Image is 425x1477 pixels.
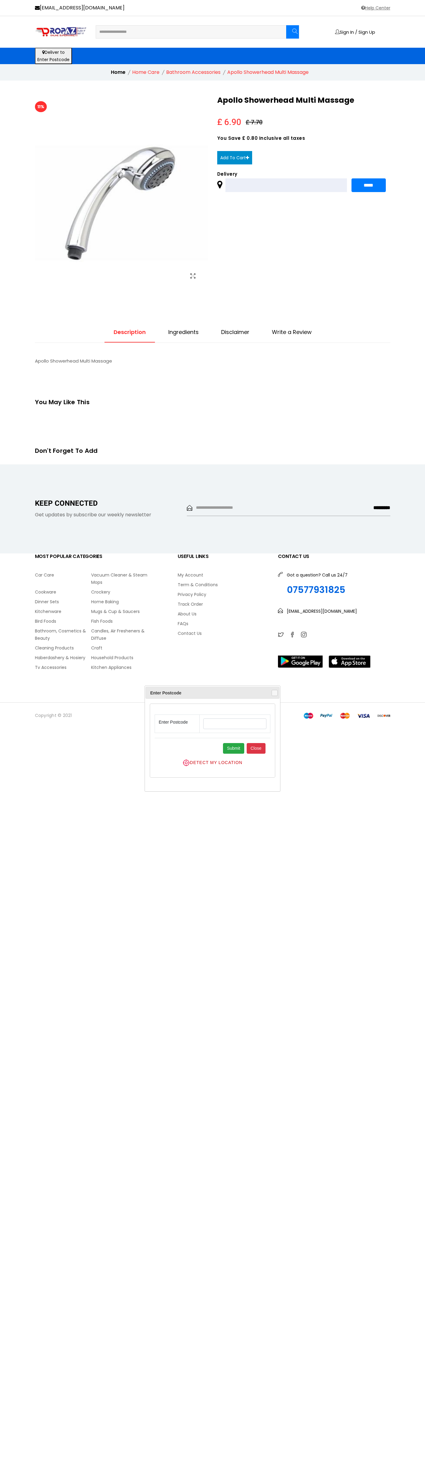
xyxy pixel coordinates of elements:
a: Privacy Policy [178,591,269,598]
a: Help Center [360,4,390,12]
a: Fish Foods [91,618,147,625]
a: Track Order [178,601,269,608]
a: Bathroom, Cosmetics & Beauty [35,627,91,642]
li: Bathroom Accessories [166,69,221,76]
li: Apollo Showerhead Multi Massage [227,69,309,76]
h2: You May Like This [35,399,390,405]
a: Cleaning Products [35,644,91,652]
a: Sign In / Sign Up [335,29,375,34]
button: Close [247,743,266,754]
span: £ 7.70 [246,119,262,126]
td: Enter Postcode [155,715,200,733]
a: Dinner Sets [35,598,91,605]
span: Delivery [217,172,390,176]
span: £ 6.90 [217,119,241,126]
img: logo [35,27,87,37]
a: [EMAIL_ADDRESS][DOMAIN_NAME] [35,4,125,12]
a: Bird Foods [35,618,91,625]
h3: Most Popular Categories [35,553,147,559]
img: APOLLO-SHOWERHEAD-MULTI-MASSAGE-30-11_APOLLO_SHOWERHEAD_MULTI_MASSAGE_.jpeg [35,116,208,290]
span: You Save £ 0.80 Inclusive all taxes [217,136,390,140]
p: [EMAIL_ADDRESS][DOMAIN_NAME] [287,608,357,615]
a: Vacuum Cleaner & Steam Mops [91,571,147,586]
h3: Contact Us [278,553,390,559]
p: Copyright © 2021 [35,712,208,719]
img: location-detect [183,759,190,766]
button: Deliver toEnter Postcode [35,48,72,64]
a: Household Products [91,654,147,661]
a: FAQs [178,620,269,627]
h2: Apollo Showerhead Multi Massage [217,96,390,105]
span: 11% [35,101,47,112]
a: About Us [178,610,269,618]
a: Haberdashery & Hosiery [35,654,91,661]
h3: useful links [178,553,269,559]
a: Kitchenware [35,608,91,615]
a: Tv Accessories [35,664,91,671]
h2: keep connected [35,499,178,508]
p: Get updates by subscribe our weekly newsletter [35,511,178,518]
a: Kitchen Appliances [91,664,147,671]
a: Contact Us [178,630,269,637]
button: Submit [223,743,244,754]
a: Car Care [35,571,91,579]
a: My Account [178,571,269,579]
a: Craft [91,644,147,652]
a: Mugs & Cup & Saucers [91,608,147,615]
p: Apollo Showerhead Multi Massage [35,356,390,366]
a: Home Baking [91,598,147,605]
a: 07577931825 [287,584,348,595]
a: Term & Conditions [178,581,269,588]
a: Description [105,329,155,343]
button: Add To Cart [217,151,252,164]
a: Home [111,69,125,76]
button: DETECT MY LOCATION [155,759,270,767]
img: app-store [329,656,370,668]
p: Got a question? Call us 24/7 [287,571,348,579]
a: Crockery [91,588,147,596]
a: Write a Review [263,329,321,343]
a: Cookware [35,588,91,596]
a: Candles, Air Fresheners & Diffuse [91,627,147,642]
img: play-store [278,656,323,668]
a: Ingredients [159,329,208,343]
li: Home Care [132,69,159,76]
h2: Don't Forget To Add [35,448,390,454]
a: Disclaimer [212,329,259,343]
span: Enter Postcode [150,689,262,697]
button: Close [272,690,278,696]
